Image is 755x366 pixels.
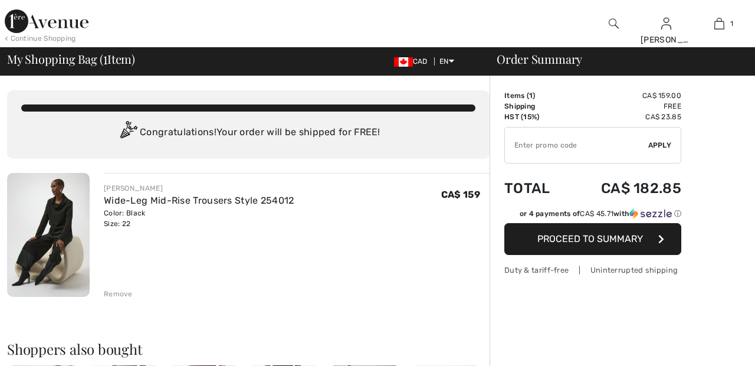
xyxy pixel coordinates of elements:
[569,112,681,122] td: CA$ 23.85
[569,168,681,208] td: CA$ 182.85
[504,112,569,122] td: HST (15%)
[21,121,475,145] div: Congratulations! Your order will be shipped for FREE!
[504,101,569,112] td: Shipping
[439,57,454,66] span: EN
[504,223,681,255] button: Proceed to Summary
[609,17,619,31] img: search the website
[629,208,672,219] img: Sezzle
[103,50,107,66] span: 1
[394,57,432,66] span: CAD
[661,17,671,31] img: My Info
[569,90,681,101] td: CA$ 159.00
[641,34,692,46] div: [PERSON_NAME]
[7,342,490,356] h2: Shoppers also bought
[504,264,681,276] div: Duty & tariff-free | Uninterrupted shipping
[529,91,533,100] span: 1
[482,53,748,65] div: Order Summary
[504,90,569,101] td: Items ( )
[116,121,140,145] img: Congratulation2.svg
[580,210,613,218] span: CA$ 45.71
[693,17,745,31] a: 1
[104,289,133,299] div: Remove
[5,33,76,44] div: < Continue Shopping
[504,168,569,208] td: Total
[104,183,294,194] div: [PERSON_NAME]
[7,173,90,297] img: Wide-Leg Mid-Rise Trousers Style 254012
[7,53,135,65] span: My Shopping Bag ( Item)
[394,57,413,67] img: Canadian Dollar
[648,140,672,151] span: Apply
[520,208,681,219] div: or 4 payments of with
[537,233,643,244] span: Proceed to Summary
[441,189,480,200] span: CA$ 159
[104,208,294,229] div: Color: Black Size: 22
[104,195,294,206] a: Wide-Leg Mid-Rise Trousers Style 254012
[661,18,671,29] a: Sign In
[730,18,733,29] span: 1
[5,9,88,33] img: 1ère Avenue
[505,128,648,163] input: Promo code
[504,208,681,223] div: or 4 payments ofCA$ 45.71withSezzle Click to learn more about Sezzle
[714,17,724,31] img: My Bag
[569,101,681,112] td: Free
